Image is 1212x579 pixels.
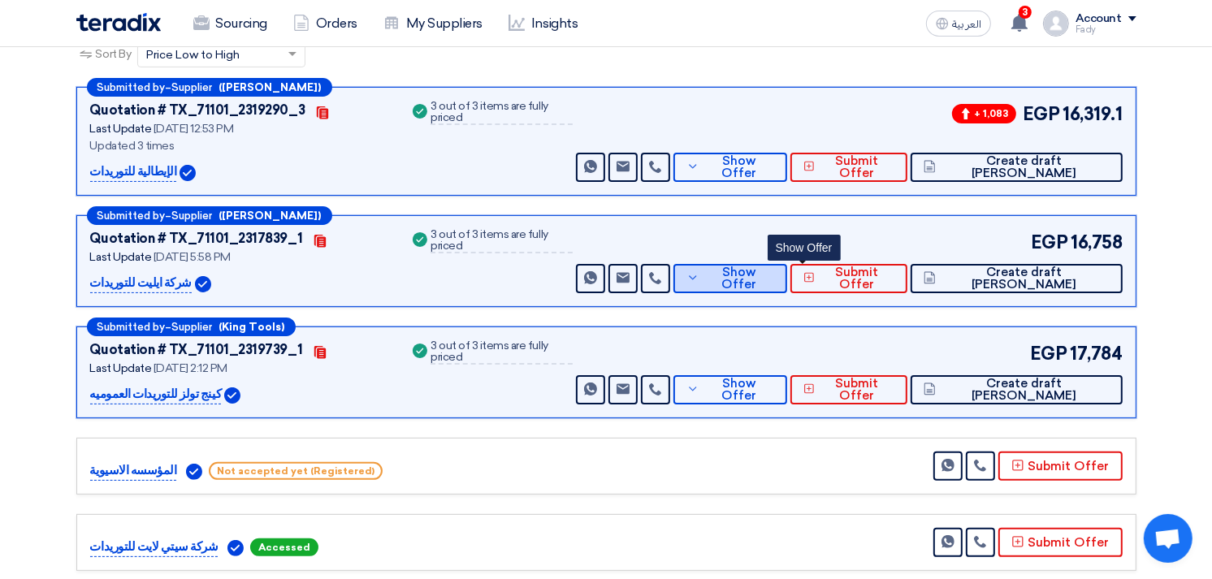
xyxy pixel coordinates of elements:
span: Supplier [172,82,213,93]
div: Updated 3 times [90,137,391,154]
span: العربية [952,19,981,30]
button: Show Offer [673,264,786,293]
span: Supplier [172,322,213,332]
span: + 1,083 [952,104,1016,123]
p: كينج تولز للتوريدات العموميه [90,385,222,404]
span: Submit Offer [819,155,894,179]
span: EGP [1031,229,1068,256]
div: Fady [1076,25,1136,34]
p: شركة سيتي لايت للتوريدات [90,538,219,557]
span: Submit Offer [819,266,894,291]
span: Supplier [172,210,213,221]
span: Accessed [250,538,318,556]
button: Show Offer [673,153,786,182]
a: My Suppliers [370,6,496,41]
button: Submit Offer [998,452,1123,481]
span: 17,784 [1070,340,1122,367]
div: – [87,78,332,97]
img: Verified Account [224,387,240,404]
span: Not accepted yet (Registered) [209,462,383,480]
div: Quotation # TX_71101_2317839_1 [90,229,303,248]
span: 3 [1019,6,1032,19]
b: (King Tools) [219,322,285,332]
div: – [87,206,332,225]
span: Create draft [PERSON_NAME] [940,155,1110,179]
button: العربية [926,11,991,37]
span: 16,758 [1071,229,1122,256]
span: Sort By [96,45,132,63]
b: ([PERSON_NAME]) [219,82,322,93]
p: المؤسسه الاسيوية [90,461,177,481]
span: Create draft [PERSON_NAME] [940,266,1110,291]
span: [DATE] 12:53 PM [154,122,234,136]
div: 3 out of 3 items are fully priced [431,340,573,365]
span: Submitted by [97,322,166,332]
span: Show Offer [703,155,774,179]
span: Submit Offer [819,378,894,402]
b: ([PERSON_NAME]) [219,210,322,221]
span: Submitted by [97,82,166,93]
button: Create draft [PERSON_NAME] [911,264,1123,293]
div: – [87,318,296,336]
div: 3 out of 3 items are fully priced [431,229,573,253]
span: [DATE] 5:58 PM [154,250,231,264]
img: profile_test.png [1043,11,1069,37]
span: EGP [1030,340,1067,367]
a: Orders [280,6,370,41]
div: Quotation # TX_71101_2319290_3 [90,101,305,120]
div: 3 out of 3 items are fully priced [431,101,573,125]
span: Show Offer [703,266,774,291]
button: Submit Offer [790,375,907,404]
button: Show Offer [673,375,786,404]
img: Verified Account [195,276,211,292]
img: Verified Account [180,165,196,181]
span: [DATE] 2:12 PM [154,361,227,375]
button: Submit Offer [998,528,1123,557]
span: 16,319.1 [1063,101,1122,127]
button: Submit Offer [790,264,907,293]
span: Show Offer [703,378,774,402]
img: Verified Account [227,540,244,556]
div: Quotation # TX_71101_2319739_1 [90,340,303,360]
button: Submit Offer [790,153,907,182]
span: Last Update [90,361,152,375]
p: الإيطالية للتوريدات [90,162,177,182]
p: شركة ايليت للتوريدات [90,274,192,293]
span: Price Low to High [146,46,240,63]
span: EGP [1023,101,1060,127]
a: Insights [496,6,591,41]
span: Last Update [90,250,152,264]
span: Submitted by [97,210,166,221]
a: Open chat [1144,514,1193,563]
span: Create draft [PERSON_NAME] [940,378,1110,402]
div: Show Offer [768,235,841,261]
button: Create draft [PERSON_NAME] [911,375,1123,404]
img: Verified Account [186,464,202,480]
div: Account [1076,12,1122,26]
span: Last Update [90,122,152,136]
a: Sourcing [180,6,280,41]
img: Teradix logo [76,13,161,32]
button: Create draft [PERSON_NAME] [911,153,1123,182]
